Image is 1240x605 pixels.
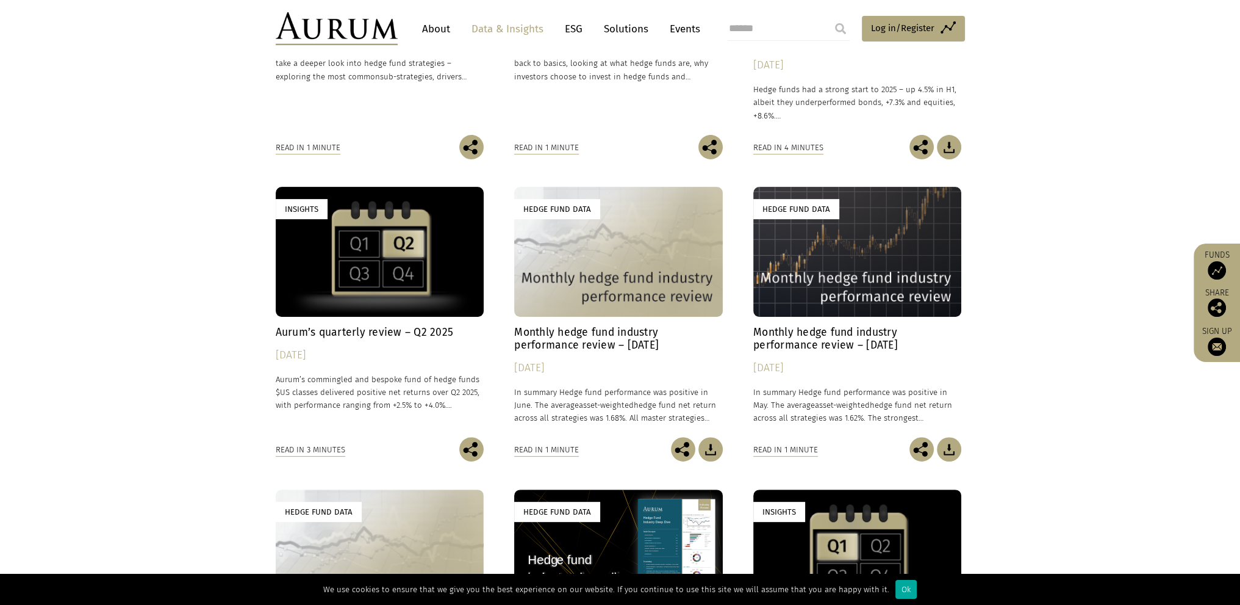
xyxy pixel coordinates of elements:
[276,347,484,364] div: [DATE]
[559,18,589,40] a: ESG
[598,18,654,40] a: Solutions
[698,437,723,462] img: Download Article
[871,21,934,35] span: Log in/Register
[276,373,484,411] p: Aurum’s commingled and bespoke fund of hedge funds $US classes delivered positive net returns ove...
[815,400,870,410] span: asset-weighted
[937,437,961,462] img: Download Article
[276,502,362,522] div: Hedge Fund Data
[276,187,484,437] a: Insights Aurum’s quarterly review – Q2 2025 [DATE] Aurum’s commingled and bespoke fund of hedge f...
[895,580,917,599] div: Ok
[514,326,723,352] h4: Monthly hedge fund industry performance review – [DATE]
[514,44,723,82] p: In this educational series about hedge funds, we go back to basics, looking at what hedge funds a...
[276,199,328,219] div: Insights
[753,57,962,74] div: [DATE]
[753,360,962,377] div: [DATE]
[1208,299,1226,317] img: Share this post
[276,326,484,339] h4: Aurum’s quarterly review – Q2 2025
[698,135,723,159] img: Share this post
[514,141,579,154] div: Read in 1 minute
[1200,250,1234,280] a: Funds
[937,135,961,159] img: Download Article
[465,18,550,40] a: Data & Insights
[579,400,634,410] span: asset-weighted
[1200,289,1234,317] div: Share
[276,443,345,457] div: Read in 3 minutes
[671,437,695,462] img: Share this post
[276,12,398,45] img: Aurum
[664,18,700,40] a: Events
[753,502,805,522] div: Insights
[276,44,484,82] p: In this educational series of hedge fund primers, we take a deeper look into hedge fund strategie...
[753,187,962,437] a: Hedge Fund Data Monthly hedge fund industry performance review – [DATE] [DATE] In summary Hedge f...
[514,199,600,219] div: Hedge Fund Data
[753,83,962,121] p: Hedge funds had a strong start to 2025 – up 4.5% in H1, albeit they underperformed bonds, +7.3% a...
[1208,261,1226,280] img: Access Funds
[828,16,853,41] input: Submit
[514,443,579,457] div: Read in 1 minute
[459,437,484,462] img: Share this post
[514,360,723,377] div: [DATE]
[514,502,600,522] div: Hedge Fund Data
[753,199,839,219] div: Hedge Fund Data
[276,141,340,154] div: Read in 1 minute
[753,141,823,154] div: Read in 4 minutes
[753,326,962,352] h4: Monthly hedge fund industry performance review – [DATE]
[514,187,723,437] a: Hedge Fund Data Monthly hedge fund industry performance review – [DATE] [DATE] In summary Hedge f...
[1200,326,1234,356] a: Sign up
[459,135,484,159] img: Share this post
[753,443,818,457] div: Read in 1 minute
[380,72,432,81] span: sub-strategies
[514,386,723,424] p: In summary Hedge fund performance was positive in June. The average hedge fund net return across ...
[416,18,456,40] a: About
[909,437,934,462] img: Share this post
[753,386,962,424] p: In summary Hedge fund performance was positive in May. The average hedge fund net return across a...
[862,16,965,42] a: Log in/Register
[909,135,934,159] img: Share this post
[1208,338,1226,356] img: Sign up to our newsletter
